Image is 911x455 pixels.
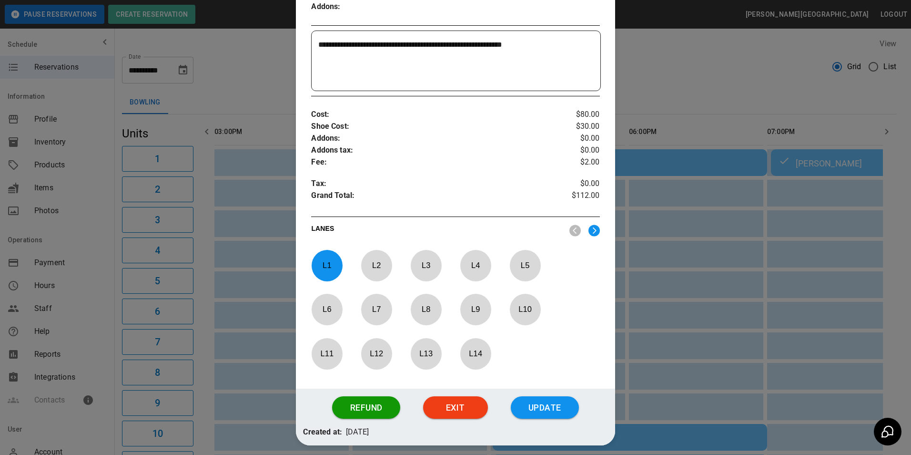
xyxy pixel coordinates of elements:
[303,426,342,438] p: Created at:
[509,254,541,277] p: L 5
[552,190,600,204] p: $112.00
[460,254,491,277] p: L 4
[311,133,551,145] p: Addons :
[311,190,551,204] p: Grand Total :
[460,298,491,321] p: L 9
[552,109,600,121] p: $80.00
[410,342,442,365] p: L 13
[410,298,442,321] p: L 8
[311,178,551,190] p: Tax :
[361,342,392,365] p: L 12
[361,298,392,321] p: L 7
[552,178,600,190] p: $0.00
[346,426,369,438] p: [DATE]
[511,396,579,419] button: Update
[311,342,343,365] p: L 11
[311,224,561,237] p: LANES
[311,145,551,156] p: Addons tax :
[311,121,551,133] p: Shoe Cost :
[509,298,541,321] p: L 10
[311,156,551,168] p: Fee :
[588,225,600,237] img: right.svg
[552,156,600,168] p: $2.00
[410,254,442,277] p: L 3
[311,254,343,277] p: L 1
[311,298,343,321] p: L 6
[311,1,383,13] p: Addons :
[569,225,581,237] img: nav_left.svg
[552,121,600,133] p: $30.00
[361,254,392,277] p: L 2
[552,133,600,145] p: $0.00
[423,396,488,419] button: Exit
[552,145,600,156] p: $0.00
[311,109,551,121] p: Cost :
[332,396,400,419] button: Refund
[460,342,491,365] p: L 14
